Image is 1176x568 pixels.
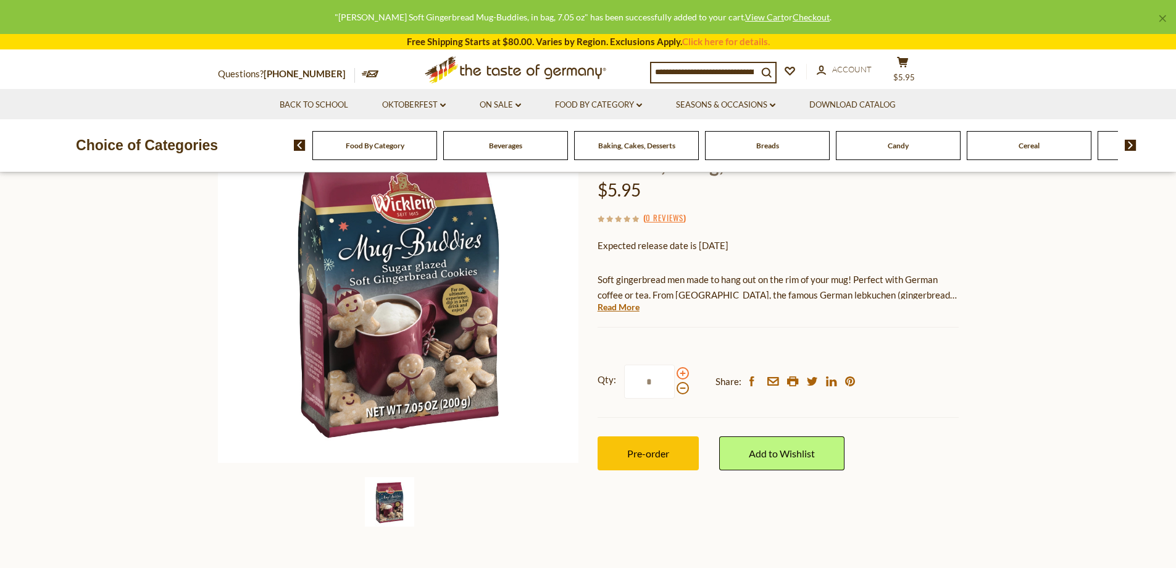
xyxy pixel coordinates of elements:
[598,272,959,303] p: Soft gingerbread men made to hang out on the rim of your mug! Perfect with German coffee or tea. ...
[885,56,922,87] button: $5.95
[365,477,414,527] img: Wicklein Soft Gingerbread Mug-Buddies
[598,120,959,176] h1: [PERSON_NAME] Soft Gingerbread Mug-Buddies, in bag, 7.05 oz
[10,10,1156,24] div: "[PERSON_NAME] Soft Gingerbread Mug-Buddies, in bag, 7.05 oz" has been successfully added to your...
[598,436,699,470] button: Pre-order
[745,12,784,22] a: View Cart
[682,36,770,47] a: Click here for details.
[676,98,775,112] a: Seasons & Occasions
[280,98,348,112] a: Back to School
[264,68,346,79] a: [PHONE_NUMBER]
[643,211,686,224] span: ( )
[382,98,446,112] a: Oktoberfest
[893,72,915,82] span: $5.95
[346,141,404,150] a: Food By Category
[756,141,779,150] a: Breads
[555,98,642,112] a: Food By Category
[715,374,741,389] span: Share:
[624,365,675,399] input: Qty:
[817,63,872,77] a: Account
[832,64,872,74] span: Account
[793,12,830,22] a: Checkout
[1159,15,1166,22] a: ×
[218,66,355,82] p: Questions?
[1125,140,1136,151] img: next arrow
[489,141,522,150] a: Beverages
[598,301,640,313] a: Read More
[646,211,683,225] a: 0 Reviews
[480,98,521,112] a: On Sale
[294,140,306,151] img: previous arrow
[627,447,669,459] span: Pre-order
[598,141,675,150] a: Baking, Cakes, Desserts
[719,436,844,470] a: Add to Wishlist
[1019,141,1040,150] a: Cereal
[888,141,909,150] a: Candy
[809,98,896,112] a: Download Catalog
[598,238,959,253] p: Expected release date is [DATE]
[598,179,641,200] span: $5.95
[218,101,579,463] img: Wicklein Soft Gingerbread Mug-Buddies
[598,372,616,388] strong: Qty:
